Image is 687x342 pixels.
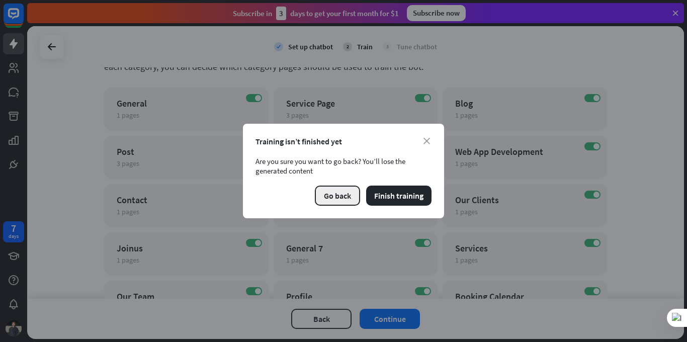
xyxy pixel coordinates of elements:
[366,186,432,206] button: Finish training
[255,136,432,146] div: Training isn’t finished yet
[423,138,430,144] i: close
[255,156,432,176] div: Are you sure you want to go back? You’ll lose the generated content
[315,186,360,206] button: Go back
[8,4,38,34] button: Open LiveChat chat widget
